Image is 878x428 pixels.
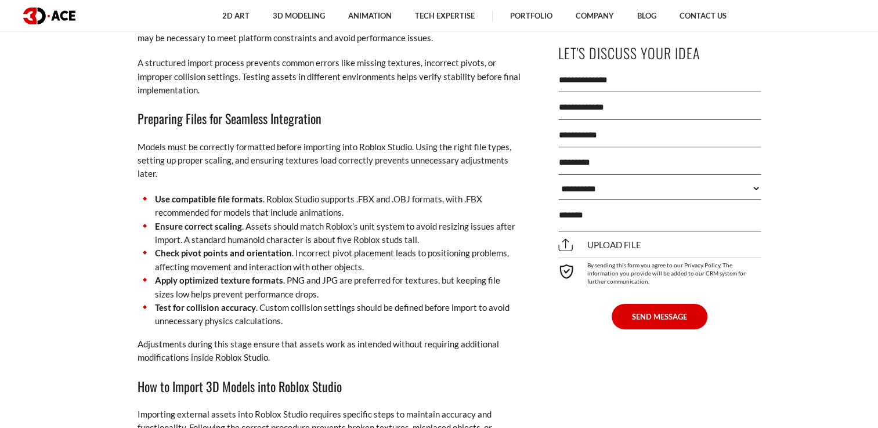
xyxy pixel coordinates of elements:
strong: Apply optimized texture formats [155,275,283,285]
h3: Preparing Files for Seamless Integration [138,108,521,128]
span: Upload file [558,240,641,251]
p: A structured import process prevents common errors like missing textures, incorrect pivots, or im... [138,56,521,97]
li: . Custom collision settings should be defined before import to avoid unnecessary physics calculat... [138,301,521,328]
strong: Ensure correct scaling [155,221,242,231]
li: . Assets should match Roblox’s unit system to avoid resizing issues after import. A standard huma... [138,220,521,247]
li: . PNG and JPG are preferred for textures, but keeping file sizes low helps prevent performance dr... [138,274,521,301]
strong: Check pivot points and orientation [155,248,292,258]
li: . Incorrect pivot placement leads to positioning problems, affecting movement and interaction wit... [138,246,521,274]
h3: How to Import 3D Models into Roblox Studio [138,376,521,396]
button: SEND MESSAGE [612,304,707,329]
strong: Test for collision accuracy [155,302,256,313]
p: Let's Discuss Your Idea [558,40,761,66]
strong: Use compatible file formats [155,194,263,204]
img: logo dark [23,8,75,24]
div: By sending this form you agree to our Privacy Policy. The information you provide will be added t... [558,257,761,285]
p: Adjustments during this stage ensure that assets work as intended without requiring additional mo... [138,338,521,365]
li: . Roblox Studio supports .FBX and .OBJ formats, with .FBX recommended for models that include ani... [138,193,521,220]
p: Models must be correctly formatted before importing into Roblox Studio. Using the right file type... [138,140,521,181]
